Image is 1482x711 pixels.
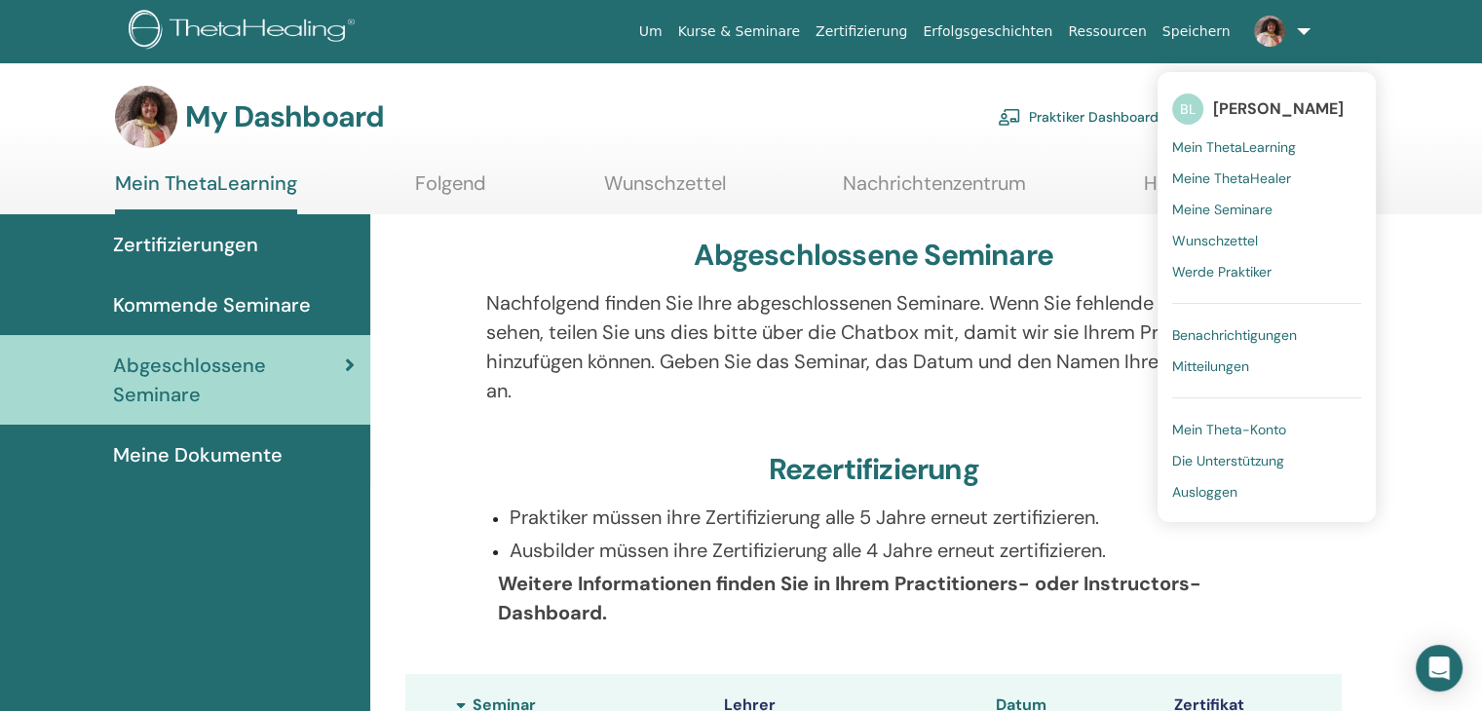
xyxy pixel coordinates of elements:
[1172,445,1361,476] a: Die Unterstützung
[1172,263,1272,281] span: Werde Praktiker
[1172,169,1291,187] span: Meine ThetaHealer
[1155,14,1238,50] a: Speichern
[1172,351,1361,382] a: Mitteilungen
[769,452,979,487] h3: Rezertifizierung
[1172,138,1296,156] span: Mein ThetaLearning
[510,503,1262,532] p: Praktiker müssen ihre Zertifizierung alle 5 Jahre erneut zertifizieren.
[1172,194,1361,225] a: Meine Seminare
[1172,421,1286,438] span: Mein Theta-Konto
[1172,414,1361,445] a: Mein Theta-Konto
[1172,319,1361,351] a: Benachrichtigungen
[1172,131,1361,163] a: Mein ThetaLearning
[998,95,1159,138] a: Praktiker Dashboard
[1172,483,1237,501] span: Ausloggen
[1172,476,1361,507] a: Ausloggen
[1254,16,1285,47] img: default.jpg
[129,10,361,54] img: logo.png
[1213,98,1344,119] span: [PERSON_NAME]
[1416,645,1463,692] div: Open Intercom Messenger
[1172,201,1273,218] span: Meine Seminare
[998,108,1021,126] img: chalkboard-teacher.svg
[115,171,297,214] a: Mein ThetaLearning
[113,230,258,259] span: Zertifizierungen
[631,14,670,50] a: Um
[1172,163,1361,194] a: Meine ThetaHealer
[604,171,726,209] a: Wunschzettel
[1172,452,1284,469] span: Die Unterstützung
[113,351,345,409] span: Abgeschlossene Seminare
[185,99,384,134] h3: My Dashboard
[1144,171,1311,209] a: Hilfe & Ressourcen
[415,171,486,209] a: Folgend
[670,14,808,50] a: Kurse & Seminare
[1172,232,1258,249] span: Wunschzettel
[113,290,311,319] span: Kommende Seminare
[1172,326,1297,344] span: Benachrichtigungen
[1172,225,1361,256] a: Wunschzettel
[486,288,1262,405] p: Nachfolgend finden Sie Ihre abgeschlossenen Seminare. Wenn Sie fehlende Seminare sehen, teilen Si...
[113,440,283,469] span: Meine Dokumente
[808,14,915,50] a: Zertifizierung
[1172,256,1361,287] a: Werde Praktiker
[915,14,1060,50] a: Erfolgsgeschichten
[1060,14,1154,50] a: Ressourcen
[510,536,1262,565] p: Ausbilder müssen ihre Zertifizierung alle 4 Jahre erneut zertifizieren.
[115,86,177,148] img: default.jpg
[1172,94,1203,125] span: BL
[1172,87,1361,131] a: BL[PERSON_NAME]
[498,571,1201,625] b: Weitere Informationen finden Sie in Ihrem Practitioners- oder Instructors-Dashboard.
[843,171,1026,209] a: Nachrichtenzentrum
[1172,357,1249,375] span: Mitteilungen
[694,238,1053,273] h3: Abgeschlossene Seminare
